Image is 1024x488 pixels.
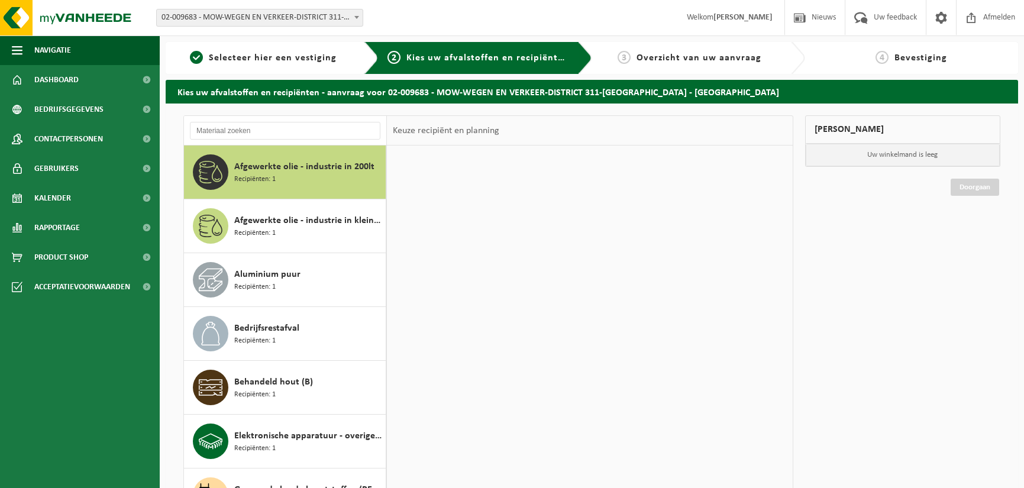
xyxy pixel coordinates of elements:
a: 1Selecteer hier een vestiging [172,51,355,65]
button: Aluminium puur Recipiënten: 1 [184,253,386,307]
p: Uw winkelmand is leeg [806,144,1000,166]
input: Materiaal zoeken [190,122,380,140]
span: 3 [618,51,631,64]
span: 2 [387,51,400,64]
span: Behandeld hout (B) [234,375,313,389]
div: Keuze recipiënt en planning [387,116,505,146]
span: 02-009683 - MOW-WEGEN EN VERKEER-DISTRICT 311-BRUGGE - 8000 BRUGGE, KONING ALBERT I LAAN 293 [157,9,363,26]
span: Overzicht van uw aanvraag [637,53,761,63]
span: Gebruikers [34,154,79,183]
span: Product Shop [34,243,88,272]
span: Bedrijfsrestafval [234,321,299,335]
span: 4 [876,51,889,64]
span: Afgewerkte olie - industrie in kleinverpakking [234,214,383,228]
div: [PERSON_NAME] [805,115,1000,144]
span: Aluminium puur [234,267,301,282]
button: Elektronische apparatuur - overige (OVE) Recipiënten: 1 [184,415,386,468]
a: Doorgaan [951,179,999,196]
span: Elektronische apparatuur - overige (OVE) [234,429,383,443]
span: Bedrijfsgegevens [34,95,104,124]
span: Recipiënten: 1 [234,443,276,454]
span: Recipiënten: 1 [234,282,276,293]
span: Acceptatievoorwaarden [34,272,130,302]
span: Recipiënten: 1 [234,228,276,239]
span: 1 [190,51,203,64]
span: Kies uw afvalstoffen en recipiënten [406,53,569,63]
span: Contactpersonen [34,124,103,154]
button: Behandeld hout (B) Recipiënten: 1 [184,361,386,415]
span: Rapportage [34,213,80,243]
span: Navigatie [34,35,71,65]
h2: Kies uw afvalstoffen en recipiënten - aanvraag voor 02-009683 - MOW-WEGEN EN VERKEER-DISTRICT 311... [166,80,1018,103]
span: Kalender [34,183,71,213]
span: Afgewerkte olie - industrie in 200lt [234,160,374,174]
button: Afgewerkte olie - industrie in 200lt Recipiënten: 1 [184,146,386,199]
span: Recipiënten: 1 [234,389,276,400]
span: 02-009683 - MOW-WEGEN EN VERKEER-DISTRICT 311-BRUGGE - 8000 BRUGGE, KONING ALBERT I LAAN 293 [156,9,363,27]
span: Recipiënten: 1 [234,174,276,185]
span: Bevestiging [894,53,947,63]
span: Selecteer hier een vestiging [209,53,337,63]
span: Recipiënten: 1 [234,335,276,347]
button: Afgewerkte olie - industrie in kleinverpakking Recipiënten: 1 [184,199,386,253]
button: Bedrijfsrestafval Recipiënten: 1 [184,307,386,361]
strong: [PERSON_NAME] [713,13,773,22]
span: Dashboard [34,65,79,95]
